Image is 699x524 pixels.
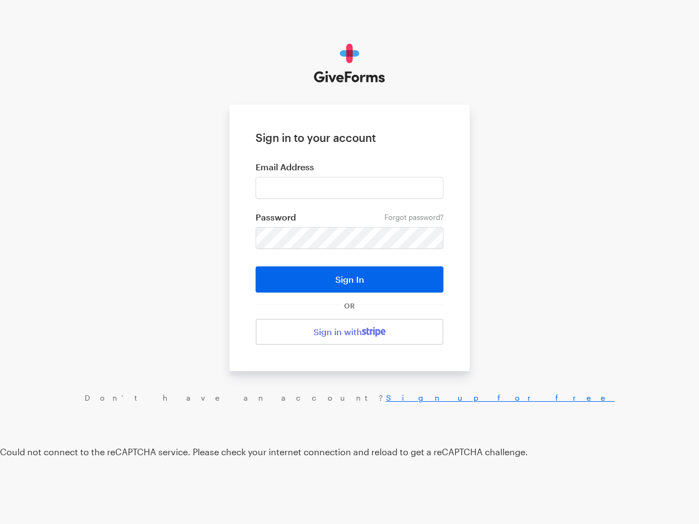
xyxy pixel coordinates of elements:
[386,393,615,402] a: Sign up for free
[342,301,357,310] span: OR
[11,393,688,403] div: Don’t have an account?
[384,213,443,222] a: Forgot password?
[314,44,386,83] img: GiveForms
[362,327,386,337] img: stripe-07469f1003232ad58a8838275b02f7af1ac9ba95304e10fa954b414cd571f63b.svg
[256,162,443,172] label: Email Address
[256,319,443,345] a: Sign in with
[256,266,443,293] button: Sign In
[256,212,443,223] label: Password
[256,131,443,144] h1: Sign in to your account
